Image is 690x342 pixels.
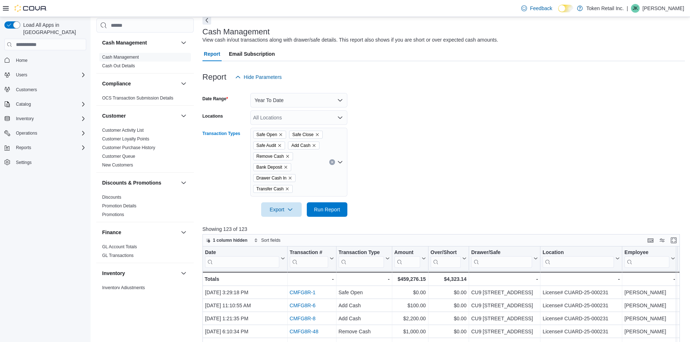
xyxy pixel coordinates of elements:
[102,80,178,87] button: Compliance
[102,229,121,236] h3: Finance
[102,203,137,208] a: Promotion Details
[13,56,30,65] a: Home
[102,55,139,60] a: Cash Management
[337,115,343,121] button: Open list of options
[13,100,34,109] button: Catalog
[102,270,178,277] button: Inventory
[102,179,178,186] button: Discounts & Promotions
[96,53,194,73] div: Cash Management
[543,327,620,336] div: License# CUARD-25-000231
[13,143,86,152] span: Reports
[102,154,135,159] a: Customer Queue
[1,55,89,65] button: Home
[205,301,285,310] div: [DATE] 11:10:55 AM
[1,157,89,168] button: Settings
[430,314,466,323] div: $0.00
[312,143,316,148] button: Remove Add Cash from selection in this group
[256,164,282,171] span: Bank Deposit
[338,249,384,268] div: Transaction Type
[102,212,124,217] a: Promotions
[13,85,40,94] a: Customers
[543,249,614,256] div: Location
[202,131,240,136] label: Transaction Types
[16,130,37,136] span: Operations
[13,143,34,152] button: Reports
[179,269,188,278] button: Inventory
[288,176,292,180] button: Remove Drawer Cash In from selection in this group
[1,128,89,138] button: Operations
[624,249,669,256] div: Employee
[102,195,121,200] a: Discounts
[102,80,131,87] h3: Compliance
[96,94,194,105] div: Compliance
[394,301,426,310] div: $100.00
[102,229,178,236] button: Finance
[471,249,532,268] div: Drawer/Safe
[102,95,173,101] span: OCS Transaction Submission Details
[16,160,32,165] span: Settings
[277,143,282,148] button: Remove Safe Audit from selection in this group
[102,285,145,290] a: Inventory Adjustments
[471,301,538,310] div: CU9 [STREET_ADDRESS]
[627,4,628,13] p: |
[543,314,620,323] div: License# CUARD-25-000231
[102,128,144,133] a: Customer Activity List
[4,52,86,186] nav: Complex example
[265,202,297,217] span: Export
[102,162,133,168] a: New Customers
[253,163,291,171] span: Bank Deposit
[256,185,284,193] span: Transfer Cash
[202,96,228,102] label: Date Range
[253,142,285,149] span: Safe Audit
[253,152,293,160] span: Remove Cash
[285,154,290,159] button: Remove Remove Cash from selection in this group
[256,174,287,182] span: Drawer Cash In
[253,185,293,193] span: Transfer Cash
[96,126,194,172] div: Customer
[314,206,340,213] span: Run Report
[102,112,178,119] button: Customer
[102,212,124,218] span: Promotions
[289,249,328,268] div: Transaction # URL
[96,193,194,222] div: Discounts & Promotions
[646,236,655,245] button: Keyboard shortcuts
[16,101,31,107] span: Catalog
[102,39,147,46] h3: Cash Management
[338,275,389,283] div: -
[543,275,620,283] div: -
[543,288,620,297] div: License# CUARD-25-000231
[13,158,34,167] a: Settings
[471,327,538,336] div: CU9 [STREET_ADDRESS]
[16,87,37,93] span: Customers
[471,249,538,268] button: Drawer/Safe
[307,202,347,217] button: Run Report
[205,249,279,256] div: Date
[338,301,389,310] div: Add Cash
[558,12,559,13] span: Dark Mode
[13,71,86,79] span: Users
[338,288,389,297] div: Safe Open
[338,249,389,268] button: Transaction Type
[102,54,139,60] span: Cash Management
[261,237,280,243] span: Sort fields
[102,244,137,249] a: GL Account Totals
[471,249,532,256] div: Drawer/Safe
[329,159,335,165] button: Clear input
[633,4,638,13] span: JK
[253,174,296,182] span: Drawer Cash In
[543,249,614,268] div: Location
[102,253,134,258] a: GL Transactions
[586,4,624,13] p: Token Retail Inc.
[102,253,134,258] span: GL Transactions
[1,99,89,109] button: Catalog
[202,73,226,81] h3: Report
[102,162,133,168] span: New Customers
[430,288,466,297] div: $0.00
[202,36,498,44] div: View cash in/out transactions along with drawer/safe details. This report also shows if you are s...
[643,4,684,13] p: [PERSON_NAME]
[289,303,315,308] a: CMFG8R-6
[205,314,285,323] div: [DATE] 1:21:35 PM
[394,288,426,297] div: $0.00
